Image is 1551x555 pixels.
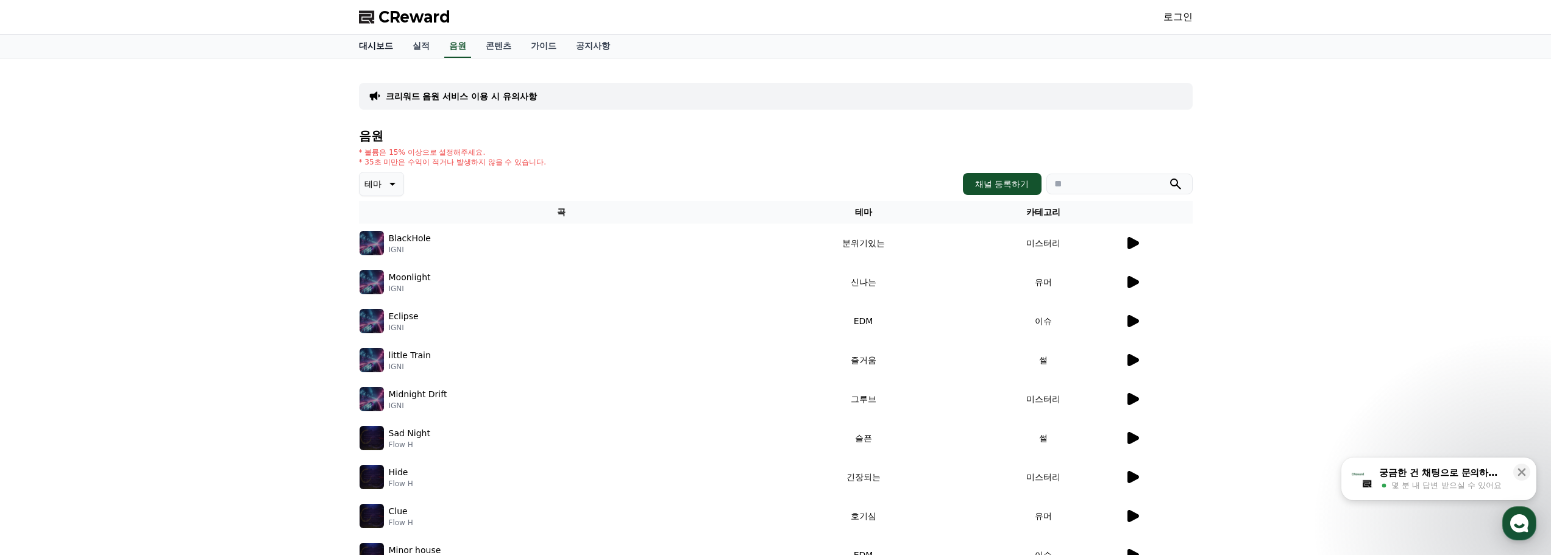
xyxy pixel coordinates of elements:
[963,419,1124,458] td: 썰
[764,263,964,302] td: 신나는
[389,388,447,401] p: Midnight Drift
[963,201,1124,224] th: 카테고리
[444,35,471,58] a: 음원
[360,426,384,450] img: music
[389,401,447,411] p: IGNI
[360,231,384,255] img: music
[389,362,431,372] p: IGNI
[963,224,1124,263] td: 미스터리
[359,147,547,157] p: * 볼륨은 15% 이상으로 설정해주세요.
[364,175,382,193] p: 테마
[349,35,403,58] a: 대시보드
[389,232,431,245] p: BlackHole
[386,90,537,102] a: 크리워드 음원 서비스 이용 시 유의사항
[963,380,1124,419] td: 미스터리
[764,419,964,458] td: 슬픈
[764,224,964,263] td: 분위기있는
[360,270,384,294] img: music
[963,302,1124,341] td: 이슈
[359,7,450,27] a: CReward
[359,129,1193,143] h4: 음원
[764,201,964,224] th: 테마
[378,7,450,27] span: CReward
[389,505,408,518] p: Clue
[359,157,547,167] p: * 35초 미만은 수익이 적거나 발생하지 않을 수 있습니다.
[389,466,408,479] p: Hide
[359,172,404,196] button: 테마
[764,458,964,497] td: 긴장되는
[4,386,80,417] a: 홈
[38,405,46,414] span: 홈
[963,458,1124,497] td: 미스터리
[389,427,430,440] p: Sad Night
[389,440,430,450] p: Flow H
[764,341,964,380] td: 즐거움
[1163,10,1193,24] a: 로그인
[360,504,384,528] img: music
[389,310,419,323] p: Eclipse
[764,302,964,341] td: EDM
[764,497,964,536] td: 호기심
[963,341,1124,380] td: 썰
[360,309,384,333] img: music
[521,35,566,58] a: 가이드
[963,497,1124,536] td: 유머
[188,405,203,414] span: 설정
[389,323,419,333] p: IGNI
[389,349,431,362] p: little Train
[389,479,413,489] p: Flow H
[360,348,384,372] img: music
[963,263,1124,302] td: 유머
[764,380,964,419] td: 그루브
[389,245,431,255] p: IGNI
[360,387,384,411] img: music
[359,201,764,224] th: 곡
[389,284,431,294] p: IGNI
[389,271,431,284] p: Moonlight
[389,518,413,528] p: Flow H
[963,173,1041,195] button: 채널 등록하기
[403,35,439,58] a: 실적
[566,35,620,58] a: 공지사항
[476,35,521,58] a: 콘텐츠
[157,386,234,417] a: 설정
[80,386,157,417] a: 대화
[360,465,384,489] img: music
[112,405,126,415] span: 대화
